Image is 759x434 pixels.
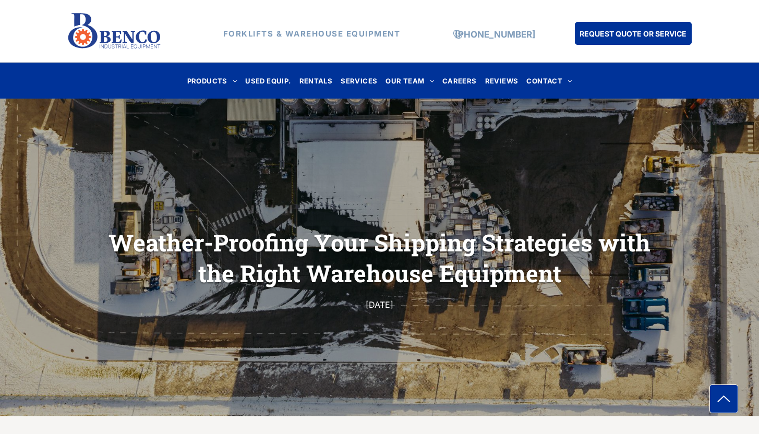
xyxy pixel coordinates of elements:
a: CAREERS [438,74,481,88]
span: REQUEST QUOTE OR SERVICE [580,24,686,43]
a: REVIEWS [481,74,523,88]
a: SERVICES [336,74,381,88]
a: RENTALS [295,74,337,88]
a: REQUEST QUOTE OR SERVICE [575,22,692,45]
a: OUR TEAM [381,74,438,88]
strong: FORKLIFTS & WAREHOUSE EQUIPMENT [223,29,401,39]
a: USED EQUIP. [241,74,295,88]
a: PRODUCTS [183,74,242,88]
h1: Weather-Proofing Your Shipping Strategies with the Right Warehouse Equipment [93,226,667,290]
div: [DATE] [186,297,574,312]
a: [PHONE_NUMBER] [455,29,535,40]
a: CONTACT [522,74,576,88]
